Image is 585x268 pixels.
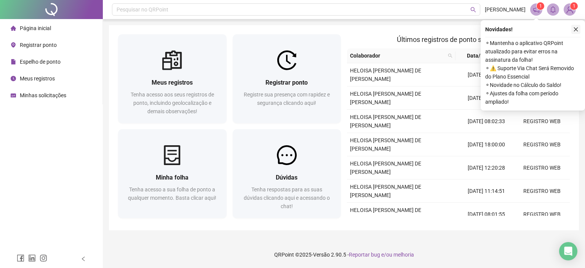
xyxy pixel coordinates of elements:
span: ⚬ Ajustes da folha com período ampliado! [485,89,580,106]
td: REGISTRO WEB [514,110,570,133]
span: HELOISA [PERSON_NAME] DE [PERSON_NAME] [350,91,421,105]
td: [DATE] 11:27:02 [459,87,514,110]
span: Tenha acesso aos seus registros de ponto, incluindo geolocalização e demais observações! [131,91,214,114]
span: 1 [539,3,542,9]
span: Colaborador [350,51,445,60]
span: HELOISA [PERSON_NAME] DE [PERSON_NAME] [350,184,421,198]
td: [DATE] 18:00:00 [459,133,514,156]
td: [DATE] 08:01:55 [459,203,514,226]
span: close [573,27,579,32]
span: linkedin [28,254,36,262]
span: schedule [11,93,16,98]
span: Dúvidas [276,174,297,181]
span: Registrar ponto [265,79,308,86]
span: Registrar ponto [20,42,57,48]
span: Minha folha [156,174,189,181]
span: Meus registros [152,79,193,86]
td: [DATE] 11:14:51 [459,180,514,203]
span: Tenha respostas para as suas dúvidas clicando aqui e acessando o chat! [244,186,330,209]
span: HELOISA [PERSON_NAME] DE [PERSON_NAME] [350,207,421,221]
td: [DATE] 08:02:33 [459,110,514,133]
footer: QRPoint © 2025 - 2.90.5 - [103,241,585,268]
span: Meus registros [20,75,55,82]
img: 91470 [564,4,575,15]
a: DúvidasTenha respostas para as suas dúvidas clicando aqui e acessando o chat! [233,129,341,218]
span: search [470,7,476,13]
span: clock-circle [11,76,16,81]
td: REGISTRO WEB [514,180,570,203]
span: instagram [40,254,47,262]
sup: Atualize o seu contato no menu Meus Dados [570,2,578,10]
span: Últimos registros de ponto sincronizados [397,35,520,43]
span: Reportar bug e/ou melhoria [349,252,414,258]
span: HELOISA [PERSON_NAME] DE [PERSON_NAME] [350,137,421,152]
span: ⚬ Novidade no Cálculo do Saldo! [485,81,580,89]
span: notification [533,6,540,13]
a: Registrar pontoRegistre sua presença com rapidez e segurança clicando aqui! [233,34,341,123]
td: REGISTRO WEB [514,133,570,156]
td: [DATE] 12:32:03 [459,63,514,87]
a: Meus registrosTenha acesso aos seus registros de ponto, incluindo geolocalização e demais observa... [118,34,227,123]
span: search [446,50,454,61]
span: ⚬ Mantenha o aplicativo QRPoint atualizado para evitar erros na assinatura da folha! [485,39,580,64]
span: HELOISA [PERSON_NAME] DE [PERSON_NAME] [350,114,421,128]
span: Página inicial [20,25,51,31]
a: Minha folhaTenha acesso a sua folha de ponto a qualquer momento. Basta clicar aqui! [118,129,227,218]
span: ⚬ ⚠️ Suporte Via Chat Será Removido do Plano Essencial [485,64,580,81]
th: Data/Hora [456,48,510,63]
span: home [11,26,16,31]
span: Novidades ! [485,25,513,34]
span: Registre sua presença com rapidez e segurança clicando aqui! [244,91,330,106]
span: Tenha acesso a sua folha de ponto a qualquer momento. Basta clicar aqui! [128,186,216,201]
td: REGISTRO WEB [514,156,570,180]
td: [DATE] 12:20:28 [459,156,514,180]
span: Espelho de ponto [20,59,61,65]
span: Minhas solicitações [20,92,66,98]
span: bell [550,6,556,13]
span: facebook [17,254,24,262]
span: file [11,59,16,64]
td: REGISTRO WEB [514,203,570,226]
span: 1 [573,3,575,9]
span: [PERSON_NAME] [485,5,526,14]
sup: 1 [537,2,544,10]
span: search [448,53,452,58]
span: environment [11,42,16,48]
div: Open Intercom Messenger [559,242,577,260]
span: Versão [313,252,330,258]
span: Data/Hora [459,51,500,60]
span: HELOISA [PERSON_NAME] DE [PERSON_NAME] [350,160,421,175]
span: left [81,256,86,262]
span: HELOISA [PERSON_NAME] DE [PERSON_NAME] [350,67,421,82]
